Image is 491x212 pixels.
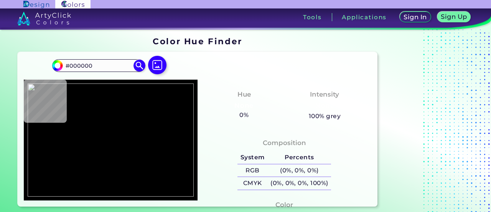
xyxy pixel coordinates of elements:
img: ArtyClick Design logo [23,1,49,8]
a: Sign Up [439,12,469,22]
h5: Sign In [405,14,425,20]
input: type color.. [63,60,134,71]
h5: Sign Up [442,14,466,20]
h5: 0% [236,110,251,120]
h5: Percents [267,151,331,164]
img: icon picture [148,56,166,74]
h5: System [237,151,267,164]
h3: Applications [342,14,387,20]
h1: Color Hue Finder [153,35,242,47]
h5: CMYK [237,177,267,190]
h4: Color [275,199,293,210]
h4: Intensity [310,89,339,100]
h3: None [231,101,257,110]
h5: (0%, 0%, 0%) [267,164,331,177]
h5: (0%, 0%, 0%, 100%) [267,177,331,190]
img: 0d738ac3-6b40-4bb5-b32e-32d2b161e2e1 [28,83,194,197]
h5: 100% grey [309,111,341,121]
h4: Hue [237,89,251,100]
h3: None [312,101,338,110]
h4: Composition [263,137,306,149]
h3: Tools [303,14,322,20]
img: icon search [133,60,145,71]
h5: RGB [237,164,267,177]
img: logo_artyclick_colors_white.svg [17,12,71,25]
a: Sign In [401,12,430,22]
